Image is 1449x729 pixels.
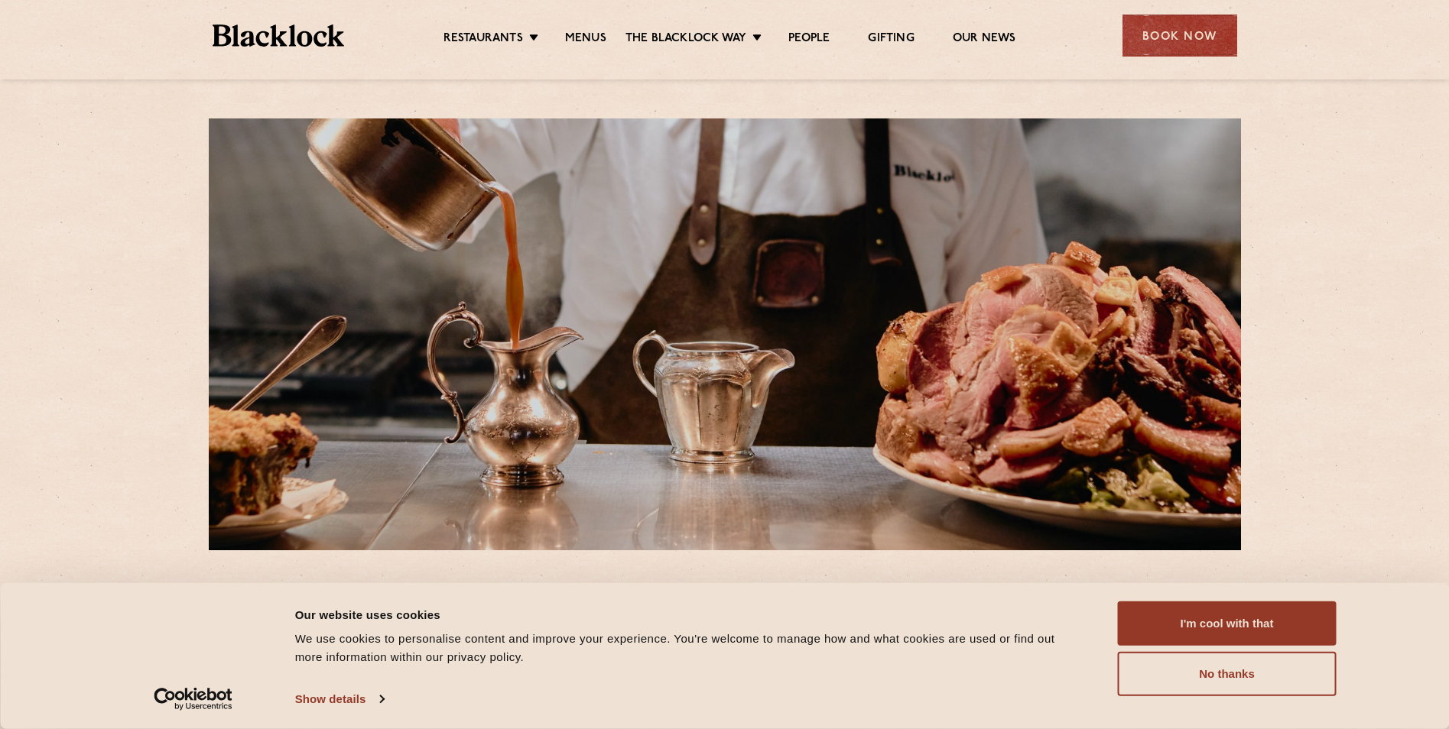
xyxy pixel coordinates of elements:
[213,24,345,47] img: BL_Textured_Logo-footer-cropped.svg
[788,31,830,48] a: People
[295,688,384,711] a: Show details
[1118,652,1337,696] button: No thanks
[953,31,1016,48] a: Our News
[126,688,260,711] a: Usercentrics Cookiebot - opens in a new window
[565,31,606,48] a: Menus
[1118,601,1337,646] button: I'm cool with that
[295,605,1084,624] div: Our website uses cookies
[295,630,1084,666] div: We use cookies to personalise content and improve your experience. You're welcome to manage how a...
[443,31,523,48] a: Restaurants
[1122,15,1237,57] div: Book Now
[868,31,914,48] a: Gifting
[625,31,746,48] a: The Blacklock Way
